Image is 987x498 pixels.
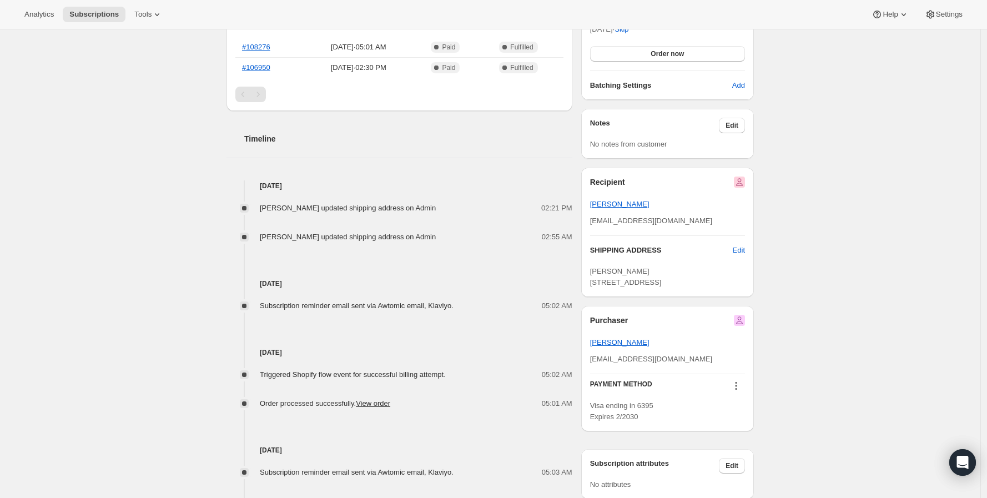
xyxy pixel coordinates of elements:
span: [EMAIL_ADDRESS][DOMAIN_NAME] [590,217,712,225]
h3: PAYMENT METHOD [590,380,652,395]
a: View order [356,399,390,408]
span: Paid [442,43,455,52]
span: Help [883,10,898,19]
span: [DATE] · 05:01 AM [306,42,411,53]
span: [PERSON_NAME] updated shipping address on Admin [260,233,436,241]
span: Tools [134,10,152,19]
span: Order processed successfully. [260,399,390,408]
a: [PERSON_NAME] [590,338,649,346]
span: Edit [726,121,738,130]
button: Help [865,7,915,22]
button: Edit [719,118,745,133]
span: [DATE] · 02:30 PM [306,62,411,73]
span: Triggered Shopify flow event for successful billing attempt. [260,370,446,379]
h3: SHIPPING ADDRESS [590,245,733,256]
button: Skip [608,21,635,38]
span: Order now [651,49,684,58]
button: Edit [719,458,745,474]
span: Visa ending in 6395 Expires 2/2030 [590,401,653,421]
span: Subscription reminder email sent via Awtomic email, Klaviyo. [260,468,454,476]
span: Fulfilled [510,63,533,72]
span: [DATE] · [590,25,629,33]
a: #108276 [242,43,270,51]
button: Subscriptions [63,7,125,22]
span: Edit [726,461,738,470]
h2: Purchaser [590,315,628,326]
button: Order now [590,46,745,62]
span: Subscriptions [69,10,119,19]
span: [PERSON_NAME] updated shipping address on Admin [260,204,436,212]
h4: [DATE] [226,445,572,456]
button: Add [726,77,752,94]
span: Edit [733,245,745,256]
span: 02:21 PM [541,203,572,214]
span: Subscription reminder email sent via Awtomic email, Klaviyo. [260,301,454,310]
h2: Timeline [244,133,572,144]
a: #106950 [242,63,270,72]
span: Settings [936,10,963,19]
span: Fulfilled [510,43,533,52]
button: Tools [128,7,169,22]
span: Add [732,80,745,91]
span: [PERSON_NAME] [STREET_ADDRESS] [590,267,662,286]
span: No attributes [590,480,631,489]
span: 05:03 AM [542,467,572,478]
span: Skip [615,24,628,35]
h4: [DATE] [226,278,572,289]
span: 05:02 AM [542,300,572,311]
h4: [DATE] [226,180,572,192]
span: 05:01 AM [542,398,572,409]
h3: Notes [590,118,719,133]
h3: Subscription attributes [590,458,719,474]
h2: Recipient [590,177,625,188]
h4: [DATE] [226,347,572,358]
span: [EMAIL_ADDRESS][DOMAIN_NAME] [590,355,712,363]
h6: Batching Settings [590,80,732,91]
button: Settings [918,7,969,22]
button: Analytics [18,7,61,22]
span: Paid [442,63,455,72]
nav: Pagination [235,87,563,102]
span: 05:02 AM [542,369,572,380]
span: 02:55 AM [542,232,572,243]
span: Analytics [24,10,54,19]
div: Open Intercom Messenger [949,449,976,476]
button: Edit [726,242,752,259]
a: [PERSON_NAME] [590,200,649,208]
span: No notes from customer [590,140,667,148]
